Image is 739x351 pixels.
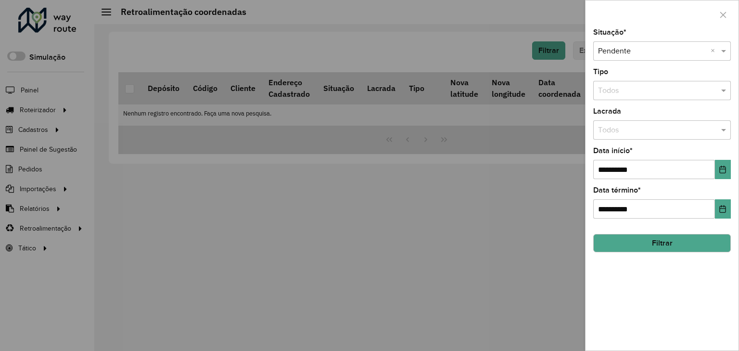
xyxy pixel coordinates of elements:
button: Choose Date [715,160,731,179]
label: Data término [593,184,641,196]
label: Situação [593,26,626,38]
label: Data início [593,145,633,156]
label: Lacrada [593,105,621,117]
button: Filtrar [593,234,731,252]
span: Clear all [711,45,719,57]
button: Choose Date [715,199,731,219]
label: Tipo [593,66,608,78]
